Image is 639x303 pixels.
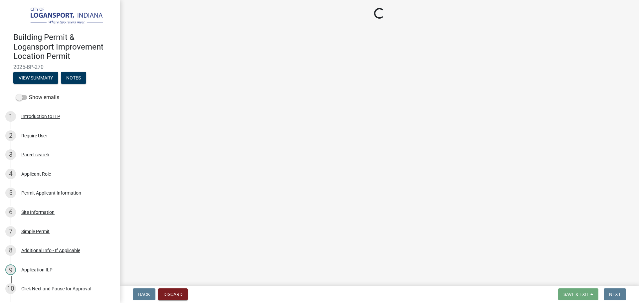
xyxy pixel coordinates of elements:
button: Discard [158,288,188,300]
div: 8 [5,245,16,256]
div: Simple Permit [21,229,50,234]
div: Parcel search [21,152,49,157]
div: 9 [5,264,16,275]
div: Application ILP [21,267,53,272]
div: Applicant Role [21,172,51,176]
div: Require User [21,133,47,138]
div: 2 [5,130,16,141]
div: Site Information [21,210,55,215]
span: 2025-BP-270 [13,64,106,70]
span: Save & Exit [563,292,589,297]
div: 4 [5,169,16,179]
div: 3 [5,149,16,160]
button: Save & Exit [558,288,598,300]
div: Permit Applicant Information [21,191,81,195]
div: 5 [5,188,16,198]
label: Show emails [16,93,59,101]
wm-modal-confirm: Summary [13,76,58,81]
div: Additional Info - If Applicable [21,248,80,253]
div: 1 [5,111,16,122]
div: 10 [5,283,16,294]
div: 6 [5,207,16,218]
h4: Building Permit & Logansport Improvement Location Permit [13,33,114,61]
button: Next [604,288,626,300]
img: City of Logansport, Indiana [13,7,109,26]
button: View Summary [13,72,58,84]
div: Click Next and Pause for Approval [21,286,91,291]
div: Introduction to ILP [21,114,60,119]
span: Next [609,292,621,297]
button: Notes [61,72,86,84]
wm-modal-confirm: Notes [61,76,86,81]
div: 7 [5,226,16,237]
span: Back [138,292,150,297]
button: Back [133,288,155,300]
